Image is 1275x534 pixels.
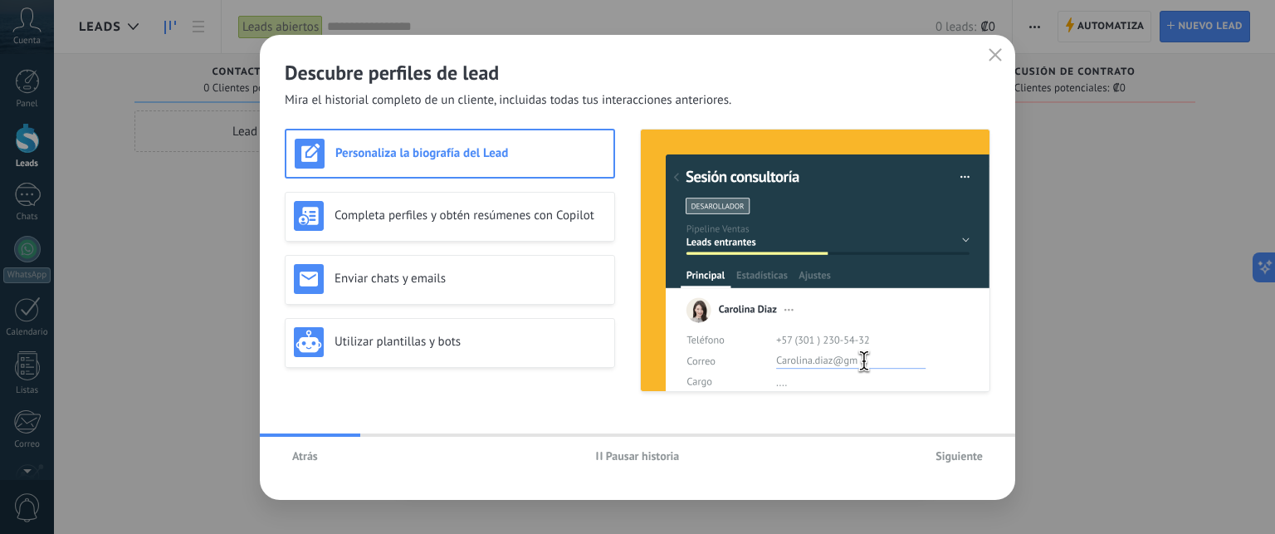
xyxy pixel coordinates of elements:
[606,450,680,462] span: Pausar historia
[335,145,605,161] h3: Personaliza la biografía del Lead
[285,92,731,109] span: Mira el historial completo de un cliente, incluidas todas tus interacciones anteriores.
[285,443,325,468] button: Atrás
[935,450,983,462] span: Siguiente
[285,60,990,86] h2: Descubre perfiles de lead
[928,443,990,468] button: Siguiente
[589,443,687,468] button: Pausar historia
[335,208,606,223] h3: Completa perfiles y obtén resúmenes con Copilot
[335,334,606,350] h3: Utilizar plantillas y bots
[292,450,318,462] span: Atrás
[335,271,606,287] h3: Enviar chats y emails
